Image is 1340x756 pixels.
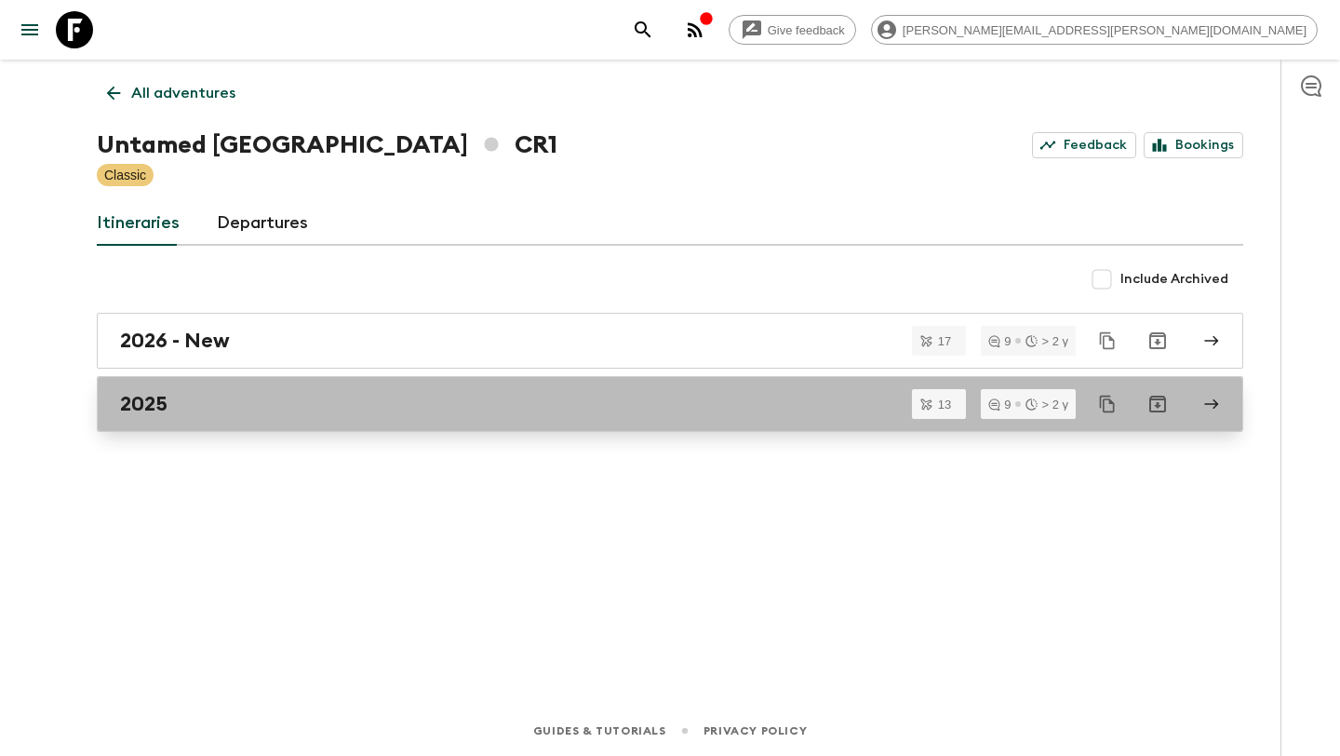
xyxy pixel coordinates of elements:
[757,23,855,37] span: Give feedback
[97,376,1243,432] a: 2025
[217,201,308,246] a: Departures
[97,127,557,164] h1: Untamed [GEOGRAPHIC_DATA] CR1
[703,721,807,741] a: Privacy Policy
[988,398,1011,411] div: 9
[104,166,146,184] p: Classic
[120,329,230,353] h2: 2026 - New
[97,313,1243,369] a: 2026 - New
[729,15,856,45] a: Give feedback
[131,82,235,104] p: All adventures
[1139,322,1176,359] button: Archive
[1091,324,1124,358] button: Duplicate
[97,201,180,246] a: Itineraries
[892,23,1317,37] span: [PERSON_NAME][EMAIL_ADDRESS][PERSON_NAME][DOMAIN_NAME]
[1032,132,1136,158] a: Feedback
[97,74,246,112] a: All adventures
[1120,270,1228,289] span: Include Archived
[927,398,962,411] span: 13
[624,11,662,48] button: search adventures
[927,335,962,347] span: 17
[1025,335,1068,347] div: > 2 y
[1025,398,1068,411] div: > 2 y
[1144,132,1243,158] a: Bookings
[988,335,1011,347] div: 9
[533,721,666,741] a: Guides & Tutorials
[11,11,48,48] button: menu
[120,392,167,416] h2: 2025
[1139,385,1176,423] button: Archive
[871,15,1318,45] div: [PERSON_NAME][EMAIL_ADDRESS][PERSON_NAME][DOMAIN_NAME]
[1091,387,1124,421] button: Duplicate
